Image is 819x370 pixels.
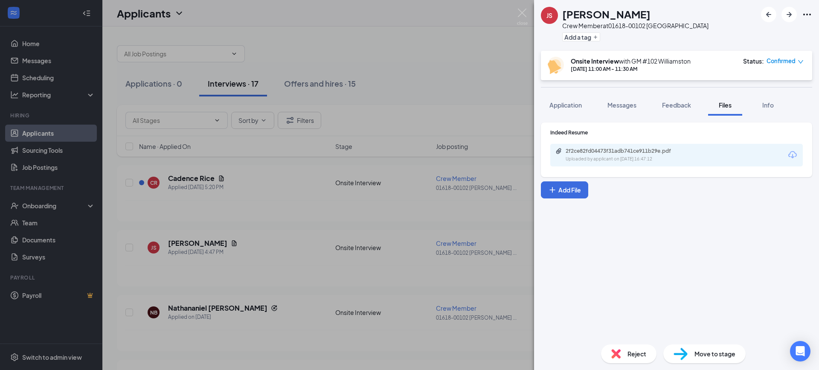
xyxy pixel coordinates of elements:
span: Info [762,101,774,109]
div: Crew Member at 01618-00102 [GEOGRAPHIC_DATA] [562,21,709,30]
button: PlusAdd a tag [562,32,600,41]
svg: Plus [548,186,557,194]
svg: Plus [593,35,598,40]
div: JS [546,11,552,20]
div: [DATE] 11:00 AM - 11:30 AM [571,65,691,73]
div: Open Intercom Messenger [790,341,810,361]
div: with GM #102 Williamston [571,57,691,65]
svg: ArrowLeftNew [764,9,774,20]
button: ArrowRight [781,7,797,22]
b: Onsite Interview [571,57,619,65]
svg: Paperclip [555,148,562,154]
button: Add FilePlus [541,181,588,198]
span: Reject [627,349,646,358]
svg: ArrowRight [784,9,794,20]
span: Messages [607,101,636,109]
div: Status : [743,57,764,65]
h1: [PERSON_NAME] [562,7,651,21]
button: ArrowLeftNew [761,7,776,22]
div: 2f2ce82fd04473f31adb741ce911b29e.pdf [566,148,685,154]
span: down [798,59,804,65]
span: Feedback [662,101,691,109]
svg: Download [787,150,798,160]
svg: Ellipses [802,9,812,20]
span: Confirmed [767,57,796,65]
span: Move to stage [694,349,735,358]
a: Paperclip2f2ce82fd04473f31adb741ce911b29e.pdfUploaded by applicant on [DATE] 16:47:12 [555,148,694,163]
span: Application [549,101,582,109]
div: Indeed Resume [550,129,803,136]
div: Uploaded by applicant on [DATE] 16:47:12 [566,156,694,163]
span: Files [719,101,732,109]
